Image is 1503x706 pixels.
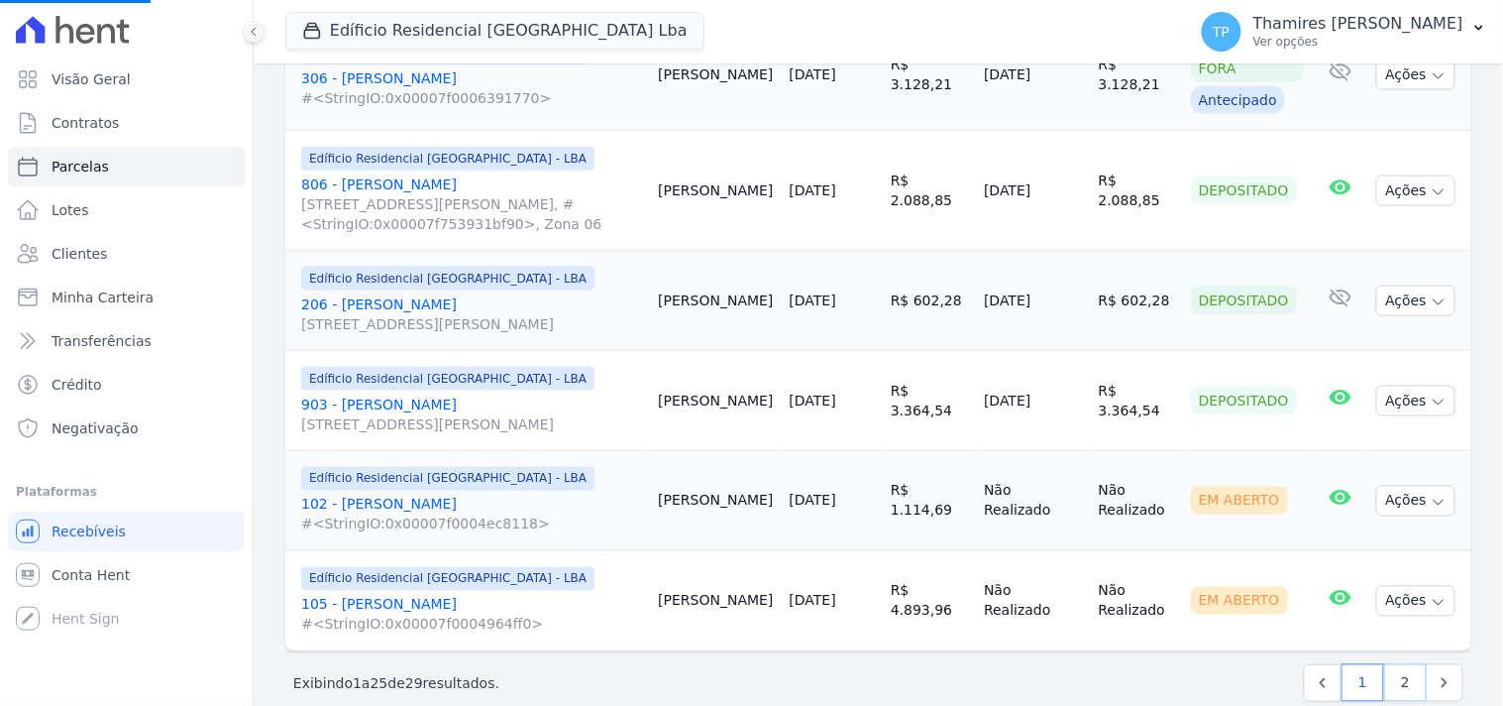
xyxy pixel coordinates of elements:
[976,451,1090,551] td: Não Realizado
[1213,25,1230,39] span: TP
[883,19,976,131] td: R$ 3.128,21
[790,182,836,198] a: [DATE]
[1384,664,1427,702] a: 2
[52,418,139,438] span: Negativação
[1253,14,1463,34] p: Thamires [PERSON_NAME]
[52,565,130,585] span: Conta Hent
[650,19,781,131] td: [PERSON_NAME]
[52,69,131,89] span: Visão Geral
[8,512,245,551] a: Recebíveis
[301,147,594,171] span: Edíficio Residencial [GEOGRAPHIC_DATA] - LBA
[8,278,245,317] a: Minha Carteira
[301,175,642,234] a: 806 - [PERSON_NAME][STREET_ADDRESS][PERSON_NAME], #<StringIO:0x00007f753931bf90>, Zona 06
[1376,586,1455,617] button: Ações
[1191,287,1297,314] div: Depositado
[8,147,245,186] a: Parcelas
[405,675,423,691] span: 29
[1342,664,1384,702] a: 1
[1091,451,1183,551] td: Não Realizado
[650,551,781,651] td: [PERSON_NAME]
[301,314,642,334] span: [STREET_ADDRESS][PERSON_NAME]
[301,615,642,635] span: #<StringIO:0x00007f0004964ff0>
[301,267,594,291] span: Edíficio Residencial [GEOGRAPHIC_DATA] - LBA
[1376,59,1455,90] button: Ações
[1191,487,1288,515] div: Em Aberto
[52,113,119,133] span: Contratos
[1376,286,1455,316] button: Ações
[1091,131,1183,251] td: R$ 2.088,85
[52,375,102,395] span: Crédito
[301,414,642,434] span: [STREET_ADDRESS][PERSON_NAME]
[353,675,362,691] span: 1
[883,131,976,251] td: R$ 2.088,85
[301,88,642,108] span: #<StringIO:0x00007f0006391770>
[883,351,976,451] td: R$ 3.364,54
[883,551,976,651] td: R$ 4.893,96
[293,673,499,693] p: Exibindo a de resultados.
[650,351,781,451] td: [PERSON_NAME]
[8,409,245,448] a: Negativação
[790,393,836,409] a: [DATE]
[976,19,1090,131] td: [DATE]
[1376,386,1455,416] button: Ações
[1191,86,1285,114] div: Antecipado
[976,351,1090,451] td: [DATE]
[650,251,781,351] td: [PERSON_NAME]
[1253,34,1463,50] p: Ver opções
[8,190,245,230] a: Lotes
[301,294,642,334] a: 206 - [PERSON_NAME][STREET_ADDRESS][PERSON_NAME]
[1191,387,1297,414] div: Depositado
[650,451,781,551] td: [PERSON_NAME]
[8,321,245,361] a: Transferências
[1304,664,1342,702] a: Previous
[301,467,594,491] span: Edíficio Residencial [GEOGRAPHIC_DATA] - LBA
[301,68,642,108] a: 306 - [PERSON_NAME]#<StringIO:0x00007f0006391770>
[52,244,107,264] span: Clientes
[52,331,152,351] span: Transferências
[16,480,237,504] div: Plataformas
[52,522,126,541] span: Recebíveis
[790,593,836,609] a: [DATE]
[52,157,109,176] span: Parcelas
[1191,176,1297,204] div: Depositado
[790,493,836,509] a: [DATE]
[301,567,594,591] span: Edíficio Residencial [GEOGRAPHIC_DATA] - LBA
[883,451,976,551] td: R$ 1.114,69
[301,595,642,635] a: 105 - [PERSON_NAME]#<StringIO:0x00007f0004964ff0>
[52,288,154,307] span: Minha Carteira
[1091,551,1183,651] td: Não Realizado
[301,395,642,434] a: 903 - [PERSON_NAME][STREET_ADDRESS][PERSON_NAME]
[1091,251,1183,351] td: R$ 602,28
[285,12,704,50] button: Edíficio Residencial [GEOGRAPHIC_DATA] Lba
[301,495,642,534] a: 102 - [PERSON_NAME]#<StringIO:0x00007f0004ec8118>
[8,103,245,143] a: Contratos
[301,367,594,391] span: Edíficio Residencial [GEOGRAPHIC_DATA] - LBA
[1191,587,1288,615] div: Em Aberto
[976,131,1090,251] td: [DATE]
[8,234,245,274] a: Clientes
[1091,351,1183,451] td: R$ 3.364,54
[1376,486,1455,517] button: Ações
[301,515,642,534] span: #<StringIO:0x00007f0004ec8118>
[1426,664,1463,702] a: Next
[976,551,1090,651] td: Não Realizado
[650,131,781,251] td: [PERSON_NAME]
[790,293,836,308] a: [DATE]
[371,675,388,691] span: 25
[1186,4,1503,59] button: TP Thamires [PERSON_NAME] Ver opções
[1091,19,1183,131] td: R$ 3.128,21
[976,251,1090,351] td: [DATE]
[8,59,245,99] a: Visão Geral
[301,194,642,234] span: [STREET_ADDRESS][PERSON_NAME], #<StringIO:0x00007f753931bf90>, Zona 06
[883,251,976,351] td: R$ 602,28
[1376,176,1455,206] button: Ações
[52,200,89,220] span: Lotes
[8,555,245,595] a: Conta Hent
[8,365,245,405] a: Crédito
[790,66,836,82] a: [DATE]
